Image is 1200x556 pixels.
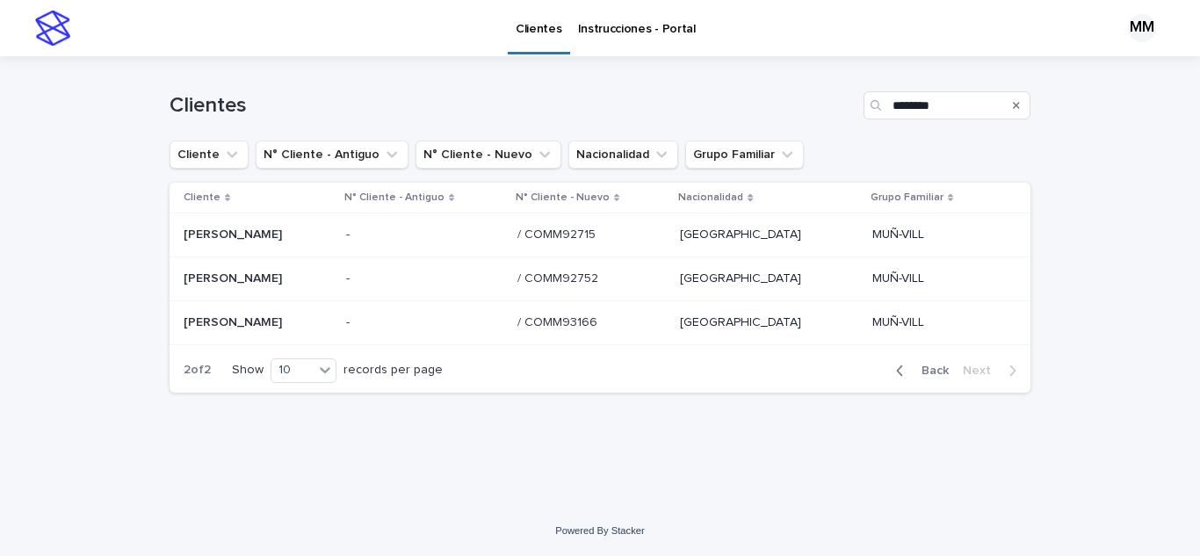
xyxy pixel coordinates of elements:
[872,315,1002,330] p: MUÑ-VILL
[678,188,743,207] p: Nacionalidad
[343,363,443,378] p: records per page
[416,141,561,169] button: N° Cliente - Nuevo
[184,268,286,286] p: [PERSON_NAME]
[170,300,1030,344] tr: [PERSON_NAME][PERSON_NAME] -- / COMM93166/ COMM93166 [GEOGRAPHIC_DATA]MUÑ-VILL
[517,224,599,242] p: / COMM92715
[346,312,353,330] p: -
[872,227,1002,242] p: MUÑ-VILL
[170,93,857,119] h1: Clientes
[882,363,956,379] button: Back
[170,257,1030,301] tr: [PERSON_NAME][PERSON_NAME] -- / COMM92752/ COMM92752 [GEOGRAPHIC_DATA]MUÑ-VILL
[346,224,353,242] p: -
[568,141,678,169] button: Nacionalidad
[911,365,949,377] span: Back
[680,271,856,286] p: [GEOGRAPHIC_DATA]
[871,188,943,207] p: Grupo Familiar
[517,268,602,286] p: / COMM92752
[271,361,314,379] div: 10
[963,365,1001,377] span: Next
[170,349,225,392] p: 2 of 2
[170,141,249,169] button: Cliente
[517,312,601,330] p: / COMM93166
[864,91,1030,119] input: Search
[232,363,264,378] p: Show
[685,141,804,169] button: Grupo Familiar
[344,188,445,207] p: N° Cliente - Antiguo
[256,141,408,169] button: N° Cliente - Antiguo
[1128,14,1156,42] div: MM
[184,188,220,207] p: Cliente
[516,188,610,207] p: N° Cliente - Nuevo
[680,227,856,242] p: [GEOGRAPHIC_DATA]
[35,11,70,46] img: stacker-logo-s-only.png
[346,268,353,286] p: -
[956,363,1030,379] button: Next
[872,271,1002,286] p: MUÑ-VILL
[184,224,286,242] p: [PERSON_NAME]
[170,213,1030,257] tr: [PERSON_NAME][PERSON_NAME] -- / COMM92715/ COMM92715 [GEOGRAPHIC_DATA]MUÑ-VILL
[184,312,286,330] p: [PERSON_NAME]
[680,315,856,330] p: [GEOGRAPHIC_DATA]
[555,525,644,536] a: Powered By Stacker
